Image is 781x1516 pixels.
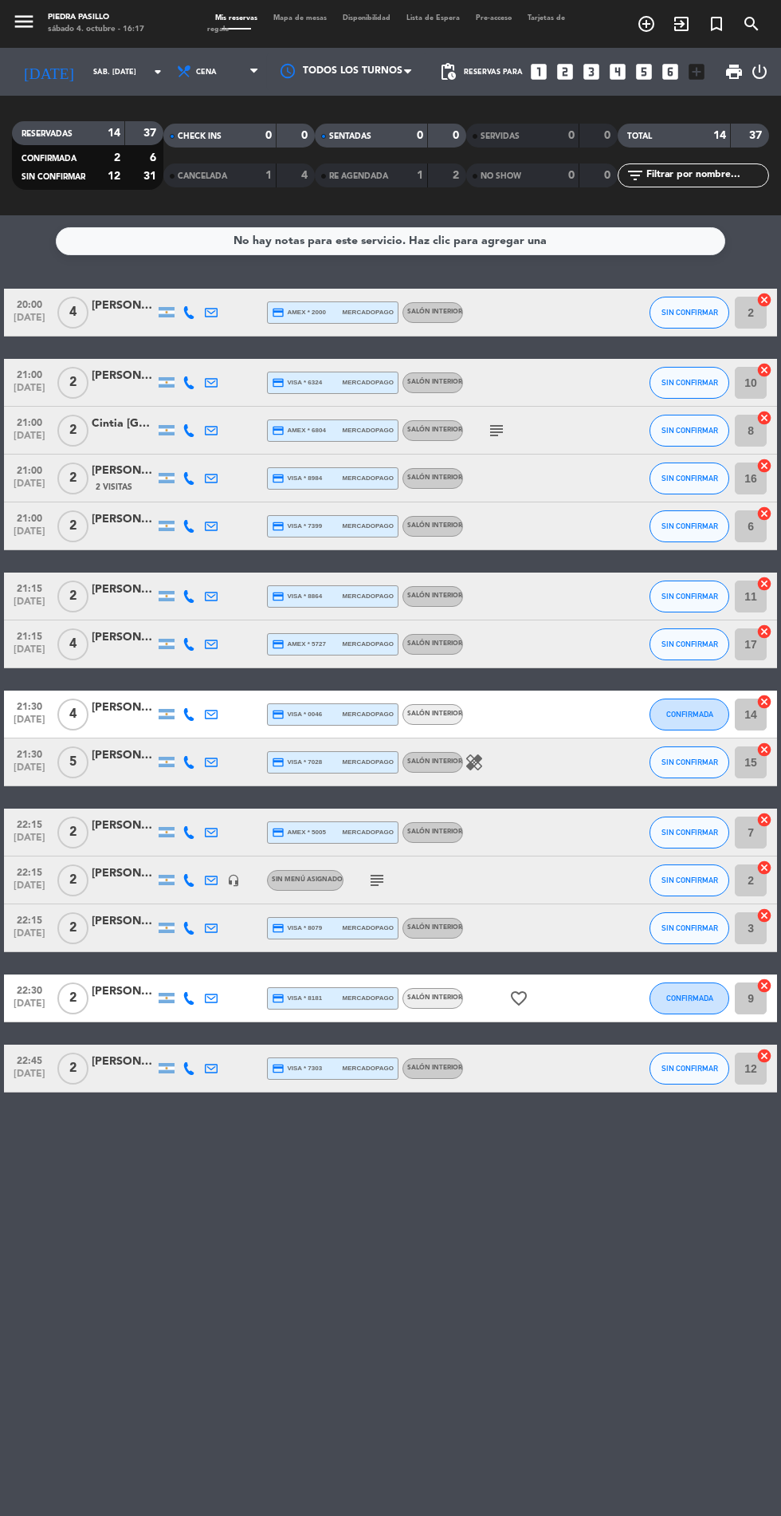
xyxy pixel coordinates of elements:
[661,474,718,482] span: SIN CONFIRMAR
[144,128,160,139] strong: 37
[661,640,718,648] span: SIN CONFIRMAR
[92,581,155,599] div: [PERSON_NAME]
[92,367,155,385] div: [PERSON_NAME]
[272,424,285,437] i: credit_card
[265,130,272,141] strong: 0
[756,410,772,426] i: cancel
[22,130,73,138] span: RESERVADAS
[272,992,322,1005] span: visa * 8181
[468,14,520,22] span: Pre-acceso
[10,1050,49,1069] span: 22:45
[272,424,326,437] span: amex * 6804
[750,48,769,96] div: LOG OUT
[272,638,285,651] i: credit_card
[10,294,49,313] span: 20:00
[92,864,155,883] div: [PERSON_NAME] [PERSON_NAME]
[329,172,388,180] span: RE AGENDADA
[661,592,718,600] span: SIN CONFIRMAR
[10,431,49,449] span: [DATE]
[335,14,398,22] span: Disponibilidad
[661,923,718,932] span: SIN CONFIRMAR
[272,306,326,319] span: amex * 2000
[57,746,88,778] span: 5
[10,508,49,526] span: 21:00
[666,994,713,1002] span: CONFIRMADA
[10,1069,49,1087] span: [DATE]
[57,367,88,399] span: 2
[10,833,49,851] span: [DATE]
[581,61,602,82] i: looks_3
[272,376,322,389] span: visa * 6324
[756,860,772,876] i: cancel
[272,1062,285,1075] i: credit_card
[272,520,285,533] i: credit_card
[661,758,718,766] span: SIN CONFIRMAR
[756,292,772,308] i: cancel
[272,826,326,839] span: amex * 5005
[343,639,394,649] span: mercadopago
[650,746,729,778] button: SIN CONFIRMAR
[661,828,718,837] span: SIN CONFIRMAR
[10,460,49,478] span: 21:00
[302,130,312,141] strong: 0
[265,170,272,181] strong: 1
[272,876,343,883] span: Sin menú asignado
[756,694,772,710] i: cancel
[407,640,462,647] span: Salón Interior
[343,521,394,531] span: mercadopago
[407,309,462,315] span: Salón Interior
[108,128,120,139] strong: 14
[92,510,155,529] div: [PERSON_NAME]
[92,1053,155,1071] div: [PERSON_NAME] [PERSON_NAME] Zulet
[453,170,463,181] strong: 2
[10,762,49,781] span: [DATE]
[756,742,772,758] i: cancel
[10,313,49,331] span: [DATE]
[650,628,729,660] button: SIN CONFIRMAR
[234,232,547,250] div: No hay notas para este servicio. Haz clic para agregar una
[272,376,285,389] i: credit_card
[10,715,49,733] span: [DATE]
[96,481,132,494] span: 2 Visitas
[637,14,656,33] i: add_circle_outline
[343,757,394,767] span: mercadopago
[272,306,285,319] i: credit_card
[650,367,729,399] button: SIN CONFIRMAR
[10,526,49,545] span: [DATE]
[108,171,120,182] strong: 12
[343,827,394,837] span: mercadopago
[57,628,88,660] span: 4
[487,421,506,440] i: subject
[178,132,222,140] span: CHECK INS
[398,14,468,22] span: Lista de Espera
[148,62,167,81] i: arrow_drop_down
[666,710,713,719] span: CONFIRMADA
[568,130,575,141] strong: 0
[272,472,322,485] span: visa * 8984
[57,912,88,944] span: 2
[92,297,155,315] div: [PERSON_NAME]
[756,506,772,522] i: cancel
[509,989,528,1008] i: favorite_border
[10,626,49,644] span: 21:15
[10,478,49,497] span: [DATE]
[10,998,49,1017] span: [DATE]
[10,980,49,998] span: 22:30
[661,308,718,317] span: SIN CONFIRMAR
[57,463,88,494] span: 2
[196,68,217,77] span: Cena
[343,307,394,317] span: mercadopago
[343,993,394,1003] span: mercadopago
[48,12,144,24] div: Piedra Pasillo
[272,922,322,935] span: visa * 8079
[10,696,49,715] span: 21:30
[650,297,729,329] button: SIN CONFIRMAR
[92,912,155,931] div: [PERSON_NAME]
[272,756,285,769] i: credit_card
[343,923,394,933] span: mercadopago
[481,172,521,180] span: NO SHOW
[48,24,144,36] div: sábado 4. octubre - 16:17
[343,377,394,388] span: mercadopago
[178,172,227,180] span: CANCELADA
[650,699,729,730] button: CONFIRMADA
